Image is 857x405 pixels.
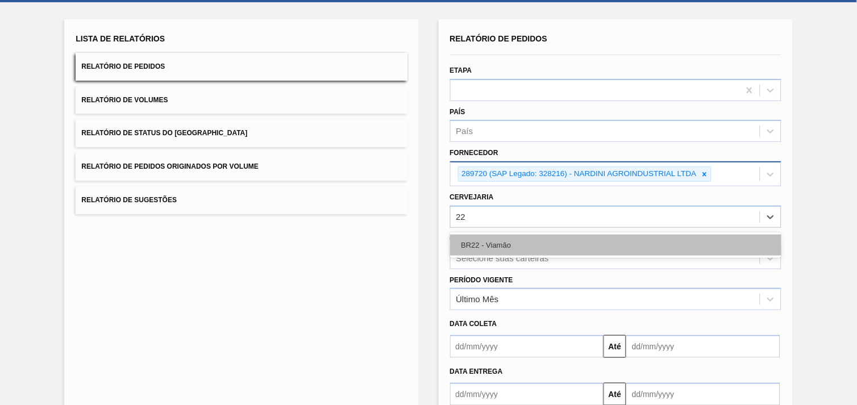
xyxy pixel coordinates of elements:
[450,276,513,284] label: Período Vigente
[76,119,407,147] button: Relatório de Status do [GEOGRAPHIC_DATA]
[81,62,165,70] span: Relatório de Pedidos
[604,335,626,358] button: Até
[76,153,407,181] button: Relatório de Pedidos Originados por Volume
[456,295,499,304] div: Último Mês
[450,34,548,43] span: Relatório de Pedidos
[81,196,177,204] span: Relatório de Sugestões
[450,335,604,358] input: dd/mm/yyyy
[456,253,549,263] div: Selecione suas carteiras
[456,127,473,136] div: País
[450,235,781,256] div: BR22 - Viamão
[81,162,259,170] span: Relatório de Pedidos Originados por Volume
[76,53,407,81] button: Relatório de Pedidos
[81,96,168,104] span: Relatório de Volumes
[76,86,407,114] button: Relatório de Volumes
[459,167,698,181] div: 289720 (SAP Legado: 328216) - NARDINI AGROINDUSTRIAL LTDA
[450,320,497,328] span: Data coleta
[81,129,247,137] span: Relatório de Status do [GEOGRAPHIC_DATA]
[76,186,407,214] button: Relatório de Sugestões
[450,193,494,201] label: Cervejaria
[626,335,780,358] input: dd/mm/yyyy
[450,108,465,116] label: País
[450,149,498,157] label: Fornecedor
[76,34,165,43] span: Lista de Relatórios
[450,368,503,375] span: Data entrega
[450,66,472,74] label: Etapa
